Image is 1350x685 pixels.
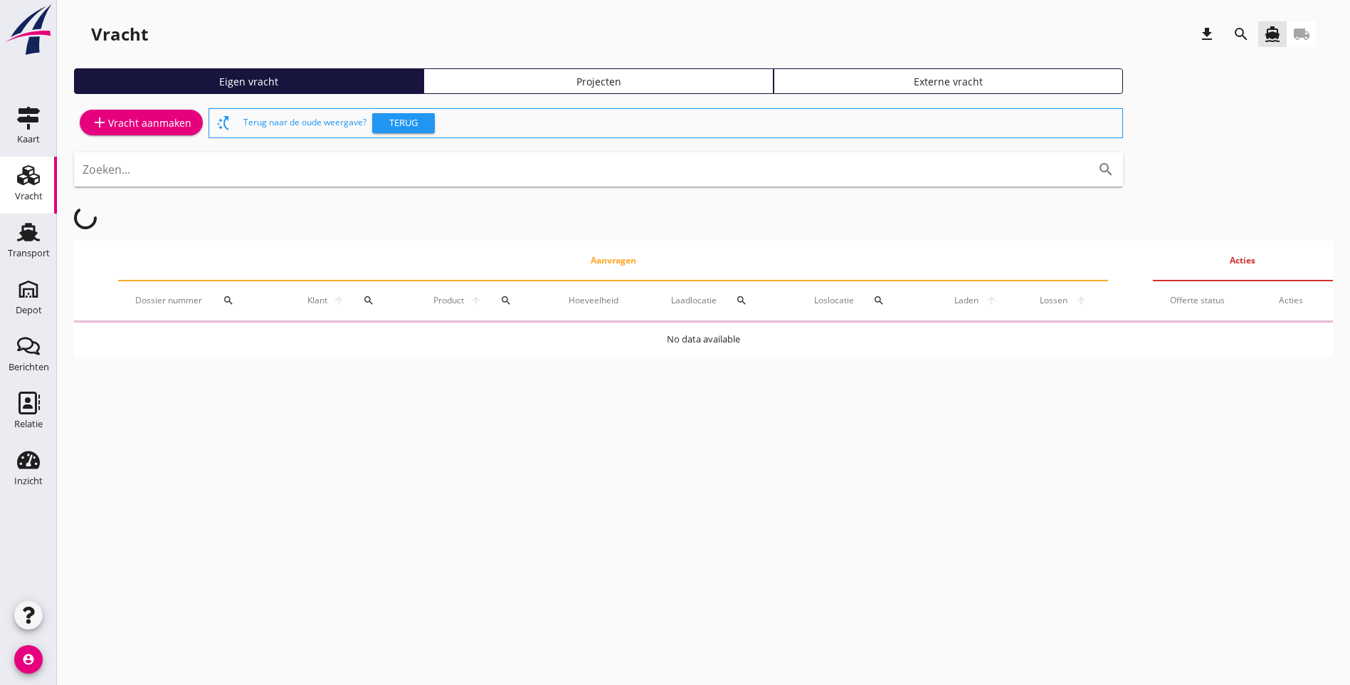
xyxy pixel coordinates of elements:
i: arrow_upward [982,295,1001,306]
div: Vracht aanmaken [91,114,191,131]
img: logo-small.a267ee39.svg [3,4,54,56]
a: Vracht aanmaken [80,110,203,135]
div: Kaart [17,135,40,144]
span: Product [430,294,467,307]
div: Terug naar de oude weergave? [243,109,1117,137]
div: Inzicht [14,476,43,486]
span: Lossen [1035,294,1072,307]
i: search [1233,26,1250,43]
div: Vracht [91,23,148,46]
div: Offerte status [1170,294,1245,307]
div: Laadlocatie [671,283,780,318]
a: Projecten [423,68,773,94]
i: download [1198,26,1215,43]
i: search [223,295,234,306]
i: add [91,114,108,131]
i: account_circle [14,645,43,674]
i: arrow_upward [467,295,485,306]
div: Vracht [15,192,43,201]
div: Acties [1279,294,1316,307]
th: Aanvragen [118,241,1108,281]
div: Berichten [9,362,49,372]
input: Zoeken... [83,158,1075,181]
a: Externe vracht [774,68,1123,94]
div: Dossier nummer [135,283,270,318]
i: search [873,295,885,306]
div: Depot [16,305,42,315]
i: search [736,295,747,306]
span: Laden [950,294,982,307]
div: Externe vracht [780,74,1117,89]
th: Acties [1153,241,1334,281]
button: Terug [372,113,435,133]
i: search [1097,161,1114,178]
i: search [363,295,374,306]
i: search [500,295,512,306]
span: Klant [305,294,330,307]
td: No data available [74,323,1333,357]
i: arrow_upward [330,295,347,306]
div: Relatie [14,419,43,429]
div: Hoeveelheid [569,294,637,307]
i: switch_access_shortcut [215,115,232,132]
div: Eigen vracht [80,74,417,89]
div: Loslocatie [814,283,916,318]
div: Transport [8,249,50,258]
i: directions_boat [1264,26,1281,43]
div: Projecten [430,74,766,89]
a: Eigen vracht [74,68,423,94]
i: local_shipping [1293,26,1310,43]
div: Terug [378,116,429,130]
i: arrow_upward [1072,295,1092,306]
